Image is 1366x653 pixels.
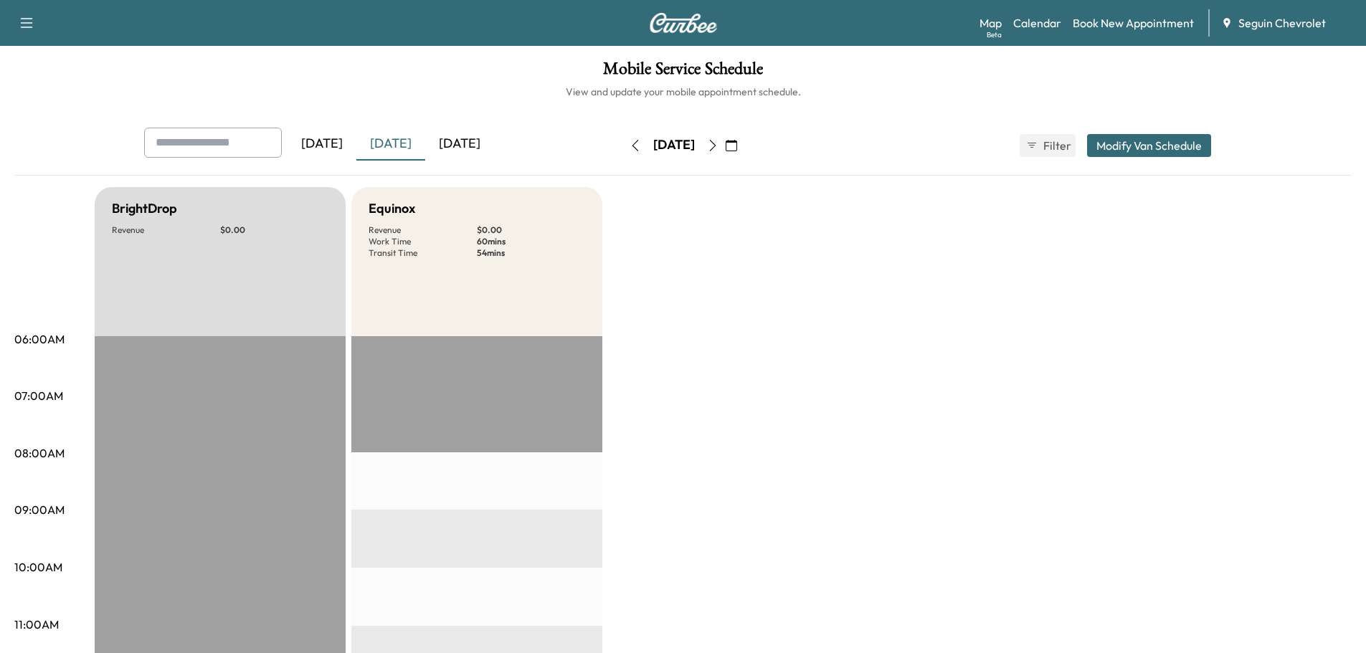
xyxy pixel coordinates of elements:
p: $ 0.00 [220,224,328,236]
span: Filter [1043,137,1069,154]
p: $ 0.00 [477,224,585,236]
p: 10:00AM [14,558,62,576]
p: 06:00AM [14,330,65,348]
p: Revenue [369,224,477,236]
img: Curbee Logo [649,13,718,33]
a: Calendar [1013,14,1061,32]
span: Seguin Chevrolet [1238,14,1326,32]
a: MapBeta [980,14,1002,32]
button: Filter [1020,134,1076,157]
h1: Mobile Service Schedule [14,60,1352,85]
div: [DATE] [288,128,356,161]
p: Revenue [112,224,220,236]
h5: Equinox [369,199,415,219]
button: Modify Van Schedule [1087,134,1211,157]
p: 07:00AM [14,387,63,404]
p: 11:00AM [14,616,59,633]
h6: View and update your mobile appointment schedule. [14,85,1352,99]
a: Book New Appointment [1073,14,1194,32]
p: 08:00AM [14,444,65,462]
p: Transit Time [369,247,477,259]
div: [DATE] [653,136,695,154]
p: Work Time [369,236,477,247]
div: [DATE] [356,128,425,161]
p: 09:00AM [14,501,65,518]
div: [DATE] [425,128,494,161]
p: 60 mins [477,236,585,247]
h5: BrightDrop [112,199,177,219]
p: 54 mins [477,247,585,259]
div: Beta [987,29,1002,40]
